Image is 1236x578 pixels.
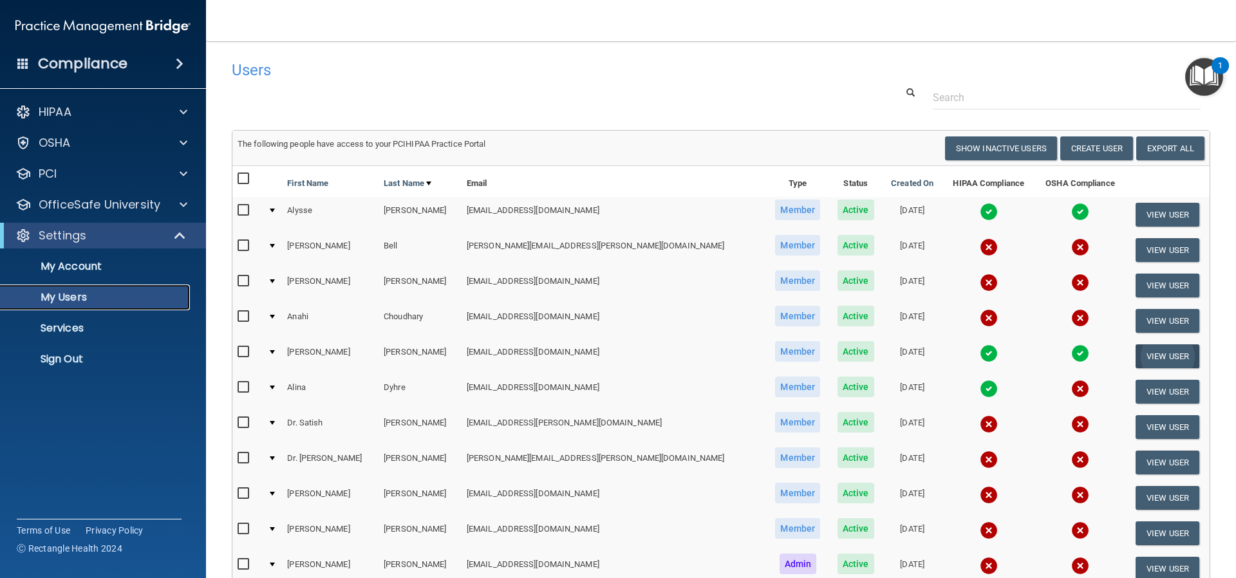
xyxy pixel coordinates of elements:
[775,270,820,291] span: Member
[1136,203,1199,227] button: View User
[1071,238,1089,256] img: cross.ca9f0e7f.svg
[8,260,184,273] p: My Account
[379,268,462,303] td: [PERSON_NAME]
[282,339,379,374] td: [PERSON_NAME]
[282,374,379,409] td: Alina
[287,176,328,191] a: First Name
[838,341,874,362] span: Active
[980,557,998,575] img: cross.ca9f0e7f.svg
[775,200,820,220] span: Member
[15,197,187,212] a: OfficeSafe University
[39,197,160,212] p: OfficeSafe University
[942,166,1035,197] th: HIPAA Compliance
[891,176,933,191] a: Created On
[1071,451,1089,469] img: cross.ca9f0e7f.svg
[883,197,942,232] td: [DATE]
[838,554,874,574] span: Active
[379,445,462,480] td: [PERSON_NAME]
[379,374,462,409] td: Dyhre
[838,377,874,397] span: Active
[838,306,874,326] span: Active
[462,374,767,409] td: [EMAIL_ADDRESS][DOMAIN_NAME]
[462,268,767,303] td: [EMAIL_ADDRESS][DOMAIN_NAME]
[980,521,998,539] img: cross.ca9f0e7f.svg
[39,135,71,151] p: OSHA
[1071,557,1089,575] img: cross.ca9f0e7f.svg
[39,104,71,120] p: HIPAA
[883,516,942,551] td: [DATE]
[775,447,820,468] span: Member
[384,176,431,191] a: Last Name
[232,62,794,79] h4: Users
[1218,66,1222,82] div: 1
[980,486,998,504] img: cross.ca9f0e7f.svg
[462,197,767,232] td: [EMAIL_ADDRESS][DOMAIN_NAME]
[780,554,817,574] span: Admin
[829,166,883,197] th: Status
[1136,380,1199,404] button: View User
[883,339,942,374] td: [DATE]
[38,55,127,73] h4: Compliance
[379,197,462,232] td: [PERSON_NAME]
[1071,415,1089,433] img: cross.ca9f0e7f.svg
[980,380,998,398] img: tick.e7d51cea.svg
[238,139,486,149] span: The following people have access to your PCIHIPAA Practice Portal
[767,166,829,197] th: Type
[945,136,1057,160] button: Show Inactive Users
[86,524,144,537] a: Privacy Policy
[282,197,379,232] td: Alysse
[282,232,379,268] td: [PERSON_NAME]
[1136,274,1199,297] button: View User
[15,228,187,243] a: Settings
[980,309,998,327] img: cross.ca9f0e7f.svg
[883,445,942,480] td: [DATE]
[1013,487,1221,538] iframe: Drift Widget Chat Controller
[883,303,942,339] td: [DATE]
[282,268,379,303] td: [PERSON_NAME]
[1071,203,1089,221] img: tick.e7d51cea.svg
[15,166,187,182] a: PCI
[933,86,1201,109] input: Search
[980,415,998,433] img: cross.ca9f0e7f.svg
[775,518,820,539] span: Member
[462,480,767,516] td: [EMAIL_ADDRESS][DOMAIN_NAME]
[1060,136,1133,160] button: Create User
[1136,415,1199,439] button: View User
[15,14,191,39] img: PMB logo
[379,232,462,268] td: Bell
[980,238,998,256] img: cross.ca9f0e7f.svg
[980,274,998,292] img: cross.ca9f0e7f.svg
[462,445,767,480] td: [PERSON_NAME][EMAIL_ADDRESS][PERSON_NAME][DOMAIN_NAME]
[883,268,942,303] td: [DATE]
[1136,136,1204,160] a: Export All
[1071,380,1089,398] img: cross.ca9f0e7f.svg
[15,104,187,120] a: HIPAA
[883,480,942,516] td: [DATE]
[282,445,379,480] td: Dr. [PERSON_NAME]
[39,166,57,182] p: PCI
[775,341,820,362] span: Member
[838,447,874,468] span: Active
[775,235,820,256] span: Member
[462,303,767,339] td: [EMAIL_ADDRESS][DOMAIN_NAME]
[17,542,122,555] span: Ⓒ Rectangle Health 2024
[838,518,874,539] span: Active
[39,228,86,243] p: Settings
[379,516,462,551] td: [PERSON_NAME]
[1035,166,1125,197] th: OSHA Compliance
[775,412,820,433] span: Member
[379,339,462,374] td: [PERSON_NAME]
[282,516,379,551] td: [PERSON_NAME]
[838,270,874,291] span: Active
[8,291,184,304] p: My Users
[883,374,942,409] td: [DATE]
[980,344,998,362] img: tick.e7d51cea.svg
[1185,58,1223,96] button: Open Resource Center, 1 new notification
[1136,309,1199,333] button: View User
[1136,451,1199,474] button: View User
[883,232,942,268] td: [DATE]
[282,480,379,516] td: [PERSON_NAME]
[379,480,462,516] td: [PERSON_NAME]
[462,339,767,374] td: [EMAIL_ADDRESS][DOMAIN_NAME]
[775,377,820,397] span: Member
